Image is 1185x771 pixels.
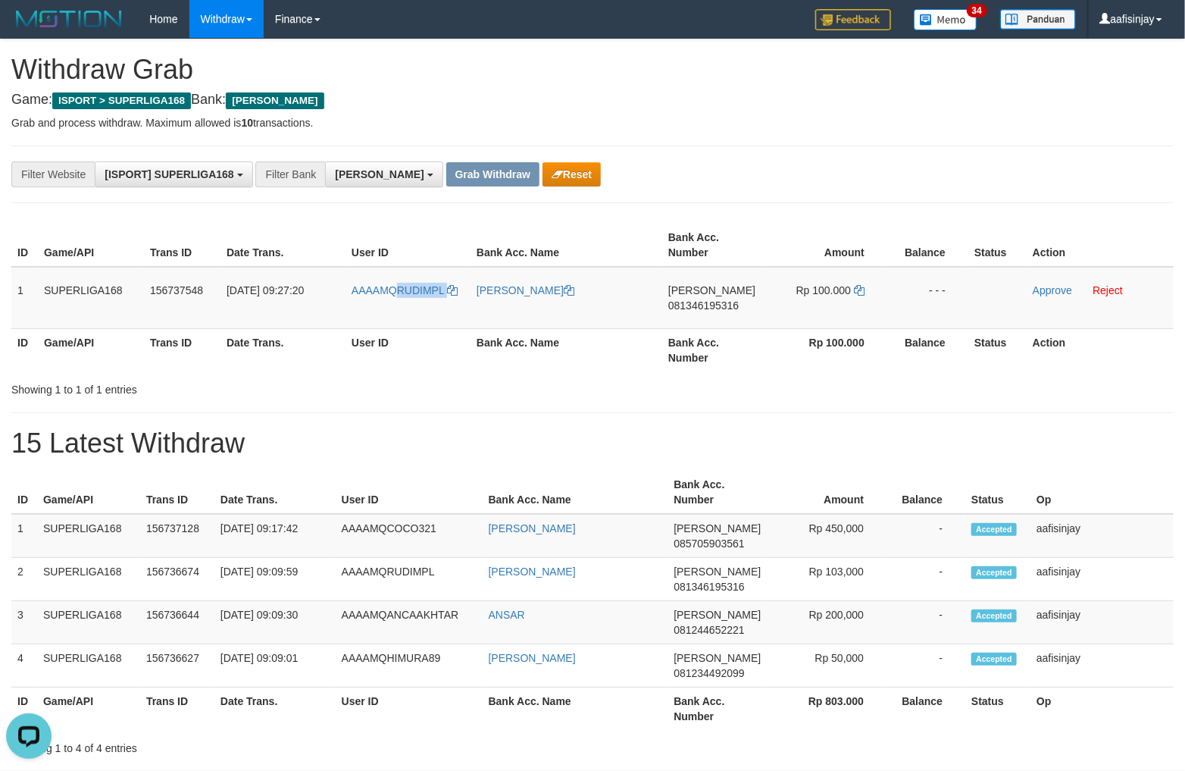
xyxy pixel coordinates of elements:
td: 156736674 [140,558,214,601]
th: User ID [336,688,483,731]
th: Bank Acc. Number [668,471,768,514]
button: Grab Withdraw [446,162,539,186]
th: ID [11,471,37,514]
th: Bank Acc. Number [662,328,765,371]
th: ID [11,688,37,731]
span: 34 [967,4,987,17]
a: ANSAR [489,609,525,621]
th: ID [11,328,38,371]
td: 156736644 [140,601,214,644]
img: MOTION_logo.png [11,8,127,30]
div: Showing 1 to 1 of 1 entries [11,376,483,397]
div: Filter Website [11,161,95,187]
span: Copy 081244652221 to clipboard [674,624,744,636]
td: [DATE] 09:09:59 [214,558,336,601]
td: - [886,601,965,644]
th: Date Trans. [220,224,345,267]
th: Date Trans. [220,328,345,371]
a: [PERSON_NAME] [489,652,576,664]
button: [ISPORT] SUPERLIGA168 [95,161,252,187]
span: Copy 081346195316 to clipboard [668,299,739,312]
td: [DATE] 09:09:30 [214,601,336,644]
td: aafisinjay [1030,558,1174,601]
th: Amount [765,224,887,267]
td: AAAAMQCOCO321 [336,514,483,558]
strong: 10 [241,117,253,129]
td: Rp 200,000 [768,601,886,644]
td: - [886,514,965,558]
th: Balance [886,688,965,731]
td: aafisinjay [1030,601,1174,644]
th: Balance [886,471,965,514]
th: User ID [345,224,471,267]
th: Trans ID [140,471,214,514]
th: Status [968,224,1027,267]
img: Feedback.jpg [815,9,891,30]
span: [PERSON_NAME] [335,168,424,180]
th: Op [1030,471,1174,514]
div: Filter Bank [255,161,325,187]
span: Copy 085705903561 to clipboard [674,538,744,550]
th: Bank Acc. Name [471,224,662,267]
th: Bank Acc. Number [668,688,768,731]
th: Date Trans. [214,688,336,731]
a: Copy 100000 to clipboard [854,284,865,296]
h4: Game: Bank: [11,92,1174,108]
td: 1 [11,267,38,329]
span: [PERSON_NAME] [668,284,755,296]
a: Reject [1093,284,1123,296]
span: Copy 081234492099 to clipboard [674,667,744,679]
span: AAAAMQRUDIMPL [352,284,444,296]
th: Game/API [37,471,140,514]
th: Action [1027,328,1174,371]
th: ID [11,224,38,267]
img: Button%20Memo.svg [914,9,977,30]
span: ISPORT > SUPERLIGA168 [52,92,191,109]
span: [PERSON_NAME] [674,652,761,664]
span: Accepted [971,523,1017,536]
div: Showing 1 to 4 of 4 entries [11,735,483,756]
th: Action [1027,224,1174,267]
td: SUPERLIGA168 [37,601,140,644]
h1: 15 Latest Withdraw [11,428,1174,459]
td: AAAAMQRUDIMPL [336,558,483,601]
td: Rp 50,000 [768,644,886,688]
td: - - - [887,267,968,329]
th: Status [965,688,1030,731]
td: Rp 450,000 [768,514,886,558]
th: Rp 803.000 [768,688,886,731]
a: AAAAMQRUDIMPL [352,284,458,296]
td: - [886,644,965,688]
td: 1 [11,514,37,558]
a: Approve [1033,284,1072,296]
td: SUPERLIGA168 [37,558,140,601]
th: User ID [336,471,483,514]
td: 156736627 [140,644,214,688]
span: [ISPORT] SUPERLIGA168 [105,168,233,180]
td: SUPERLIGA168 [38,267,144,329]
td: 3 [11,601,37,644]
td: - [886,558,965,601]
button: Open LiveChat chat widget [6,6,52,52]
th: Balance [887,224,968,267]
th: Bank Acc. Name [483,471,668,514]
span: [PERSON_NAME] [674,566,761,578]
th: Op [1030,688,1174,731]
img: panduan.png [1000,9,1076,30]
td: aafisinjay [1030,644,1174,688]
td: Rp 103,000 [768,558,886,601]
th: Bank Acc. Number [662,224,765,267]
th: Game/API [38,224,144,267]
td: [DATE] 09:17:42 [214,514,336,558]
th: Trans ID [144,224,220,267]
th: Trans ID [140,688,214,731]
a: [PERSON_NAME] [489,522,576,534]
td: 2 [11,558,37,601]
p: Grab and process withdraw. Maximum allowed is transactions. [11,115,1174,130]
td: AAAAMQANCAAKHTAR [336,601,483,644]
h1: Withdraw Grab [11,55,1174,85]
th: Game/API [38,328,144,371]
td: [DATE] 09:09:01 [214,644,336,688]
th: User ID [345,328,471,371]
td: AAAAMQHIMURA89 [336,644,483,688]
